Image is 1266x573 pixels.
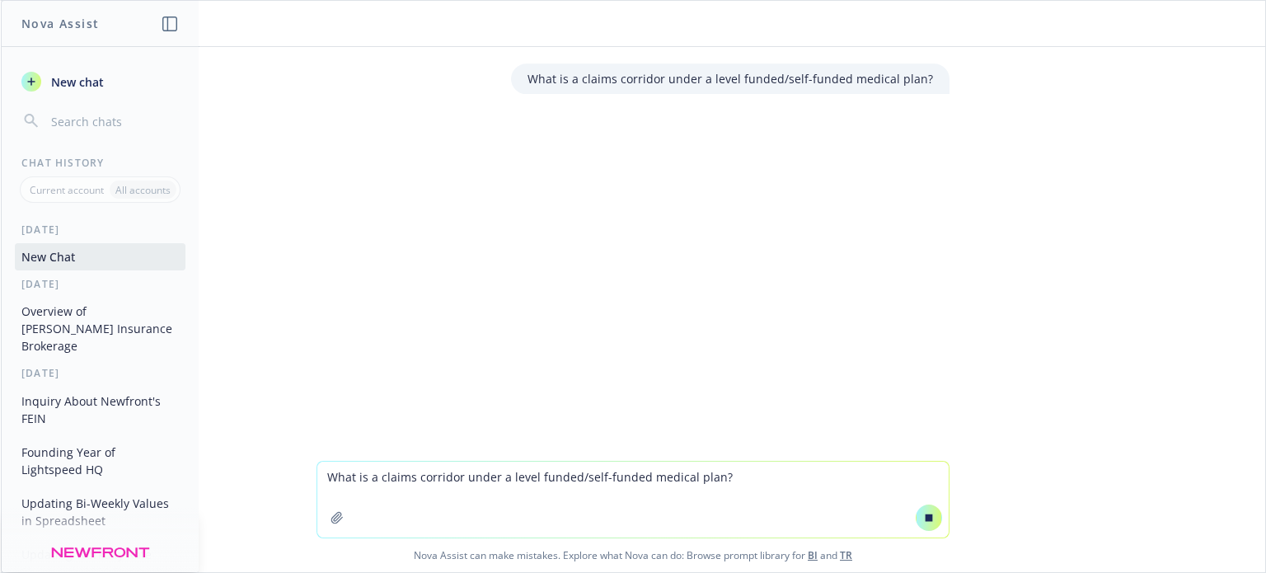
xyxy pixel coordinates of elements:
span: Nova Assist can make mistakes. Explore what Nova can do: Browse prompt library for and [7,538,1259,572]
button: Founding Year of Lightspeed HQ [15,439,185,483]
a: TR [840,548,852,562]
div: [DATE] [2,277,199,291]
span: New chat [48,73,104,91]
div: [DATE] [2,223,199,237]
a: BI [808,548,818,562]
p: Current account [30,183,104,197]
button: Inquiry About Newfront's FEIN [15,387,185,432]
p: All accounts [115,183,171,197]
button: Updating Bi-Weekly Values in Spreadsheet [15,490,185,534]
input: Search chats [48,110,179,133]
div: [DATE] [2,366,199,380]
div: Chat History [2,156,199,170]
button: New chat [15,67,185,96]
h1: Nova Assist [21,15,99,32]
button: New Chat [15,243,185,270]
p: What is a claims corridor under a level funded/self-funded medical plan? [527,70,933,87]
button: Overview of [PERSON_NAME] Insurance Brokerage [15,298,185,359]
